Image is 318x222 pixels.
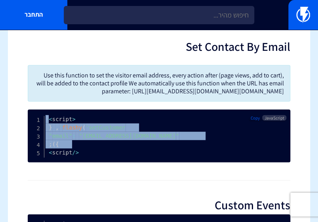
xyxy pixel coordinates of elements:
[262,115,286,121] span: JavaScript
[49,141,52,147] span: ;
[55,141,59,147] span: }
[72,116,75,122] span: <
[52,133,179,139] span: "email"
[55,124,59,131] span: ,
[249,115,262,121] button: Copy
[28,199,290,212] h2: Custom Events
[72,133,75,139] span: :
[49,133,175,139] span: "[EMAIL_ADDRESS][DOMAIN_NAME]"
[49,124,52,131] span: {
[59,124,126,131] span: 'setCustomer'
[49,149,52,156] span: >
[72,149,75,156] span: /
[64,6,255,24] input: חיפוש מהיר...
[52,141,55,147] span: )
[82,124,86,131] span: (
[251,115,260,121] span: Copy
[34,71,284,95] p: Use this function to set the visitor email address, every action after (page views, add to cart),...
[76,149,79,156] span: <
[49,116,206,156] code: script script
[28,40,290,53] h2: Set Contact By Email
[62,124,82,131] span: flashy
[49,116,52,122] span: >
